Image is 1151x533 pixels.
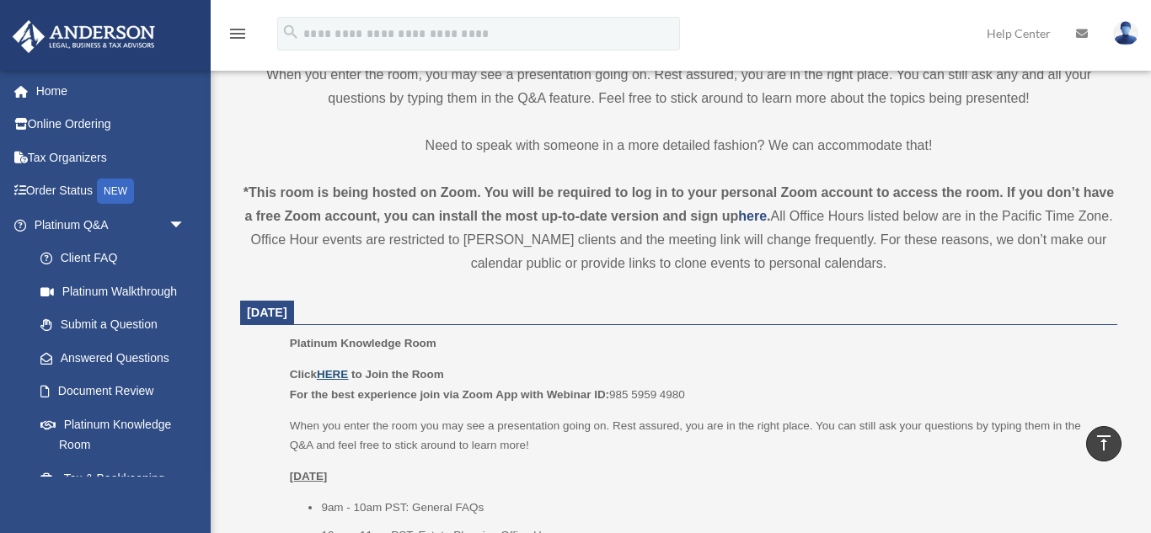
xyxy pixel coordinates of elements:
[767,209,770,223] strong: .
[290,388,609,401] b: For the best experience join via Zoom App with Webinar ID:
[12,74,211,108] a: Home
[24,274,211,308] a: Platinum Walkthrough
[1086,426,1122,461] a: vertical_align_top
[8,20,160,53] img: Anderson Advisors Platinum Portal
[24,341,211,375] a: Answered Questions
[12,108,211,141] a: Online Ordering
[24,375,211,408] a: Document Review
[290,470,328,482] u: [DATE]
[1094,433,1114,453] i: vertical_align_top
[24,242,211,275] a: Client FAQ
[321,498,1105,518] li: 9am - 10am PST: General FAQs
[290,337,436,349] span: Platinum Knowledge Room
[317,368,348,381] a: HERE
[12,174,211,209] a: Order StatusNEW
[240,63,1117,110] p: When you enter the room, you may see a presentation going on. Rest assured, you are in the right ...
[12,141,211,174] a: Tax Organizers
[24,461,211,515] a: Tax & Bookkeeping Packages
[281,23,300,41] i: search
[738,209,767,223] a: here
[24,308,211,342] a: Submit a Question
[290,416,1105,456] p: When you enter the room you may see a presentation going on. Rest assured, you are in the right p...
[240,181,1117,275] div: All Office Hours listed below are in the Pacific Time Zone. Office Hour events are restricted to ...
[1113,21,1138,45] img: User Pic
[244,185,1114,223] strong: *This room is being hosted on Zoom. You will be required to log in to your personal Zoom account ...
[290,368,351,381] b: Click
[351,368,444,381] b: to Join the Room
[228,24,248,44] i: menu
[290,365,1105,404] p: 985 5959 4980
[169,208,202,243] span: arrow_drop_down
[228,29,248,44] a: menu
[24,408,202,461] a: Platinum Knowledge Room
[97,179,134,204] div: NEW
[247,306,287,319] span: [DATE]
[240,134,1117,157] p: Need to speak with someone in a more detailed fashion? We can accommodate that!
[12,208,211,242] a: Platinum Q&Aarrow_drop_down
